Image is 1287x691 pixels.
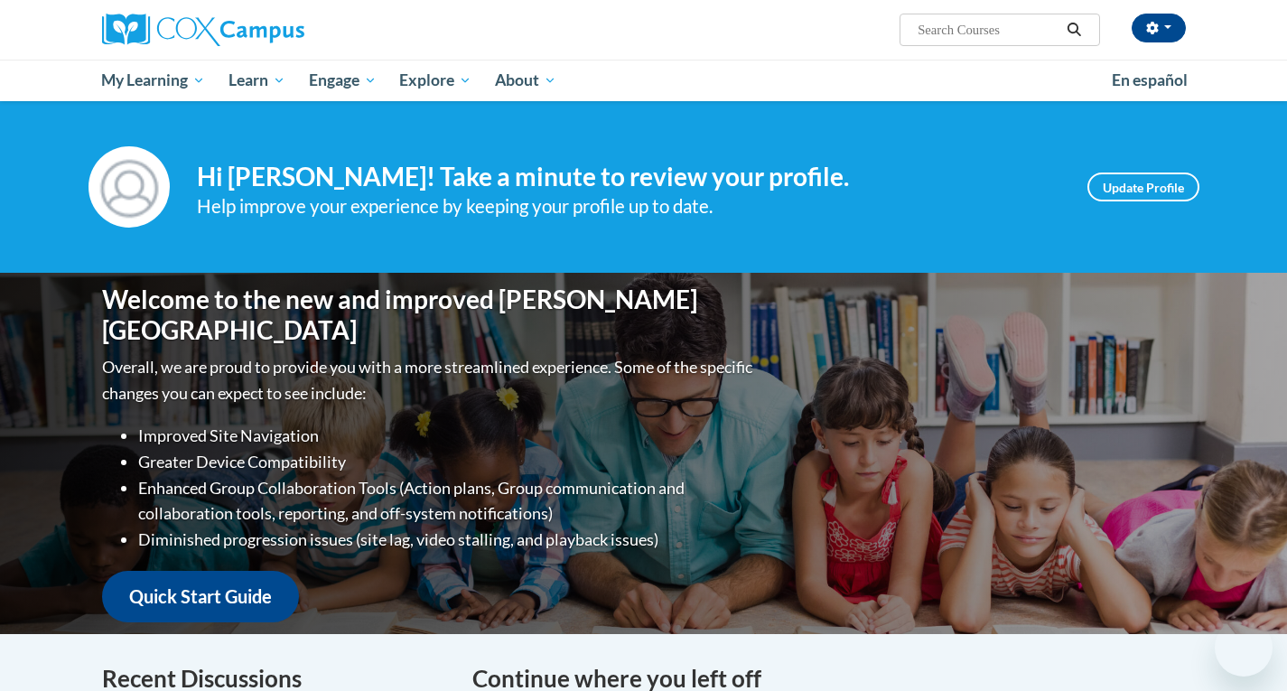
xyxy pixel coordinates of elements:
[297,60,388,101] a: Engage
[102,285,757,345] h1: Welcome to the new and improved [PERSON_NAME][GEOGRAPHIC_DATA]
[197,191,1060,221] div: Help improve your experience by keeping your profile up to date.
[138,449,757,475] li: Greater Device Compatibility
[102,14,304,46] img: Cox Campus
[102,354,757,406] p: Overall, we are proud to provide you with a more streamlined experience. Some of the specific cha...
[197,162,1060,192] h4: Hi [PERSON_NAME]! Take a minute to review your profile.
[138,423,757,449] li: Improved Site Navigation
[1215,619,1273,677] iframe: Button to launch messaging window
[1060,19,1087,41] button: Search
[102,14,445,46] a: Cox Campus
[90,60,218,101] a: My Learning
[101,70,205,91] span: My Learning
[1087,173,1199,201] a: Update Profile
[102,571,299,622] a: Quick Start Guide
[387,60,483,101] a: Explore
[1112,70,1188,89] span: En español
[399,70,471,91] span: Explore
[89,146,170,228] img: Profile Image
[916,19,1060,41] input: Search Courses
[1100,61,1199,99] a: En español
[138,475,757,528] li: Enhanced Group Collaboration Tools (Action plans, Group communication and collaboration tools, re...
[495,70,556,91] span: About
[309,70,377,91] span: Engage
[483,60,568,101] a: About
[1132,14,1186,42] button: Account Settings
[228,70,285,91] span: Learn
[75,60,1213,101] div: Main menu
[138,527,757,553] li: Diminished progression issues (site lag, video stalling, and playback issues)
[217,60,297,101] a: Learn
